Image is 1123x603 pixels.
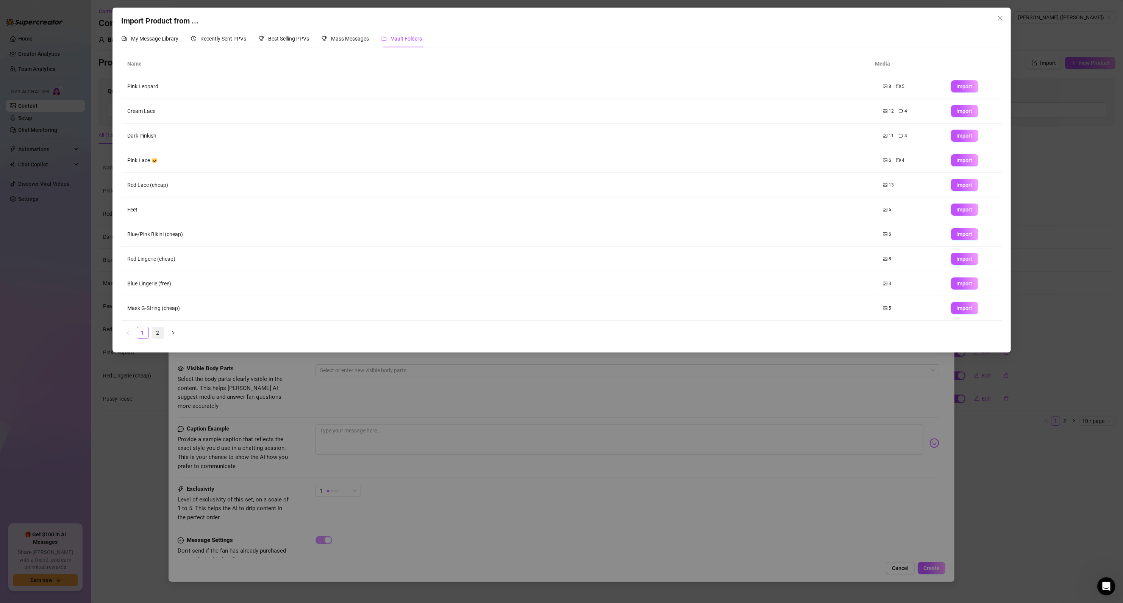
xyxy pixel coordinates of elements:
[152,327,164,339] li: 2
[122,36,127,41] span: comment
[122,173,877,197] td: Red Lace (cheap)
[889,255,892,263] span: 8
[889,206,892,213] span: 6
[957,280,973,287] span: Import
[905,108,907,115] span: 4
[951,228,978,240] button: Import
[122,197,877,222] td: Feet
[957,157,973,163] span: Import
[883,207,887,212] span: picture
[951,154,978,166] button: Import
[122,222,877,247] td: Blue/Pink Bikini (cheap)
[883,109,887,113] span: picture
[889,305,892,312] span: 5
[331,36,369,42] span: Mass Messages
[167,327,179,339] li: Next Page
[896,84,901,89] span: video-camera
[883,306,887,310] span: picture
[259,36,264,41] span: trophy
[122,327,134,339] button: left
[122,271,877,296] td: Blue Lingerie (free)
[899,133,903,138] span: video-camera
[951,80,978,92] button: Import
[167,327,179,339] button: right
[322,36,327,41] span: trophy
[957,83,973,89] span: Import
[889,108,894,115] span: 12
[889,132,894,139] span: 11
[957,256,973,262] span: Import
[957,108,973,114] span: Import
[883,232,887,237] span: picture
[381,36,387,41] span: folder
[889,157,892,164] span: 6
[902,157,905,164] span: 4
[883,257,887,261] span: picture
[883,133,887,138] span: picture
[889,280,892,287] span: 3
[171,330,175,335] span: right
[137,327,149,339] li: 1
[869,53,937,74] th: Media
[122,53,869,74] th: Name
[152,327,164,338] a: 2
[122,296,877,321] td: Mask G-String (cheap)
[889,83,892,90] span: 8
[201,36,247,42] span: Recently Sent PPVs
[191,36,196,41] span: history
[951,130,978,142] button: Import
[122,148,877,173] td: Pink Lace 🐱
[899,109,903,113] span: video-camera
[994,15,1006,21] span: Close
[951,105,978,117] button: Import
[269,36,309,42] span: Best Selling PPVs
[994,12,1006,24] button: Close
[883,84,887,89] span: picture
[951,204,978,216] button: Import
[957,207,973,213] span: Import
[951,179,978,191] button: Import
[951,277,978,290] button: Import
[951,253,978,265] button: Import
[889,231,892,238] span: 6
[125,330,130,335] span: left
[137,327,148,338] a: 1
[122,74,877,99] td: Pink Leopard
[889,182,894,189] span: 13
[131,36,179,42] span: My Message Library
[883,183,887,187] span: picture
[957,305,973,311] span: Import
[957,231,973,237] span: Import
[896,158,901,163] span: video-camera
[905,132,907,139] span: 4
[902,83,905,90] span: 5
[997,15,1003,21] span: close
[122,247,877,271] td: Red Lingerie (cheap)
[883,158,887,163] span: picture
[122,124,877,148] td: Dark Pinkish
[122,99,877,124] td: Cream Lace
[391,36,422,42] span: Vault Folders
[122,327,134,339] li: Previous Page
[883,281,887,286] span: picture
[957,133,973,139] span: Import
[957,182,973,188] span: Import
[1097,577,1115,595] iframe: Intercom live chat
[122,16,199,25] span: Import Product from ...
[951,302,978,314] button: Import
